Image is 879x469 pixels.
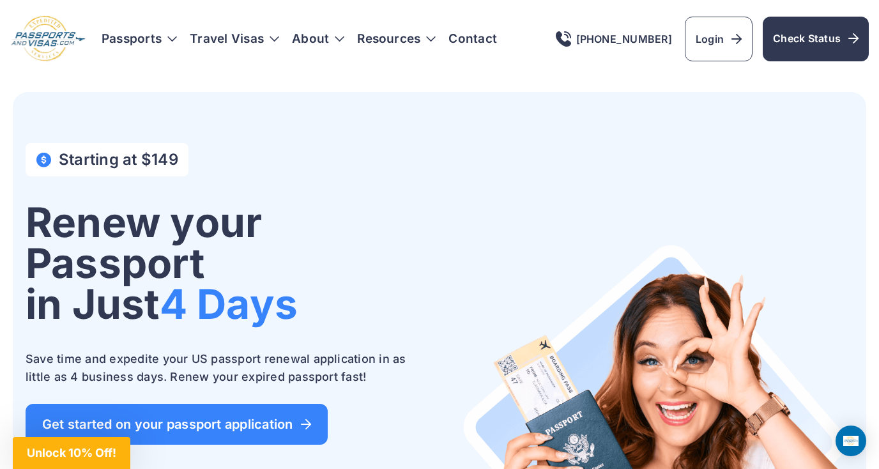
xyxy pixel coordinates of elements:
img: Logo [10,15,86,63]
span: Check Status [773,31,859,46]
a: Check Status [763,17,869,61]
a: Login [685,17,753,61]
span: 4 Days [160,279,298,328]
h3: Resources [357,33,436,45]
h4: Starting at $149 [59,151,178,169]
div: Open Intercom Messenger [836,426,866,456]
a: Contact [448,33,497,45]
h3: Passports [102,33,177,45]
a: Get started on your passport application [26,404,328,445]
span: Unlock 10% Off! [27,446,116,459]
a: About [292,33,329,45]
span: Get started on your passport application [42,418,311,431]
h3: Travel Visas [190,33,279,45]
span: Login [696,31,742,47]
div: Unlock 10% Off! [13,437,130,469]
a: [PHONE_NUMBER] [556,31,672,47]
p: Save time and expedite your US passport renewal application in as little as 4 business days. Rene... [26,350,422,386]
h1: Renew your Passport in Just [26,202,429,325]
